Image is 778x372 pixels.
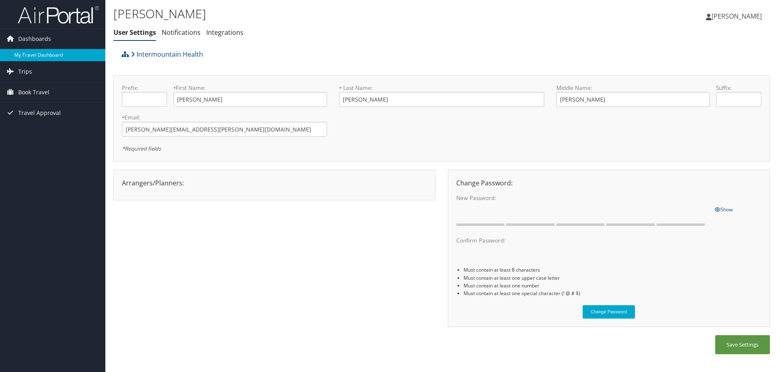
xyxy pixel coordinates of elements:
span: [PERSON_NAME] [712,12,762,21]
li: Must contain at least one special character (! @ # $) [464,289,761,297]
li: Must contain at least one upper case letter [464,274,761,282]
a: Intermountain Health [131,46,203,62]
label: Prefix: [122,84,167,92]
div: Change Password: [450,178,767,188]
button: Save Settings [715,335,770,354]
h1: [PERSON_NAME] [113,5,551,22]
label: Confirm Password: [456,236,708,244]
em: Required fields [122,145,161,152]
a: Notifications [162,28,201,37]
span: Dashboards [18,29,51,49]
a: User Settings [113,28,156,37]
img: airportal-logo.png [18,5,99,24]
li: Must contain at least one number [464,282,761,289]
button: Change Password [583,305,635,319]
span: Show [715,206,733,213]
span: Trips [18,62,32,82]
li: Must contain at least 8 characters [464,266,761,274]
a: [PERSON_NAME] [706,4,770,28]
label: Last Name: [339,84,544,92]
span: Travel Approval [18,103,61,123]
label: Email: [122,113,327,121]
a: Show [715,204,733,213]
span: Book Travel [18,82,49,102]
label: Suffix: [716,84,761,92]
label: New Password: [456,194,708,202]
div: Arrangers/Planners: [116,178,433,188]
a: Integrations [206,28,244,37]
label: Middle Name: [556,84,710,92]
label: First Name: [173,84,327,92]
